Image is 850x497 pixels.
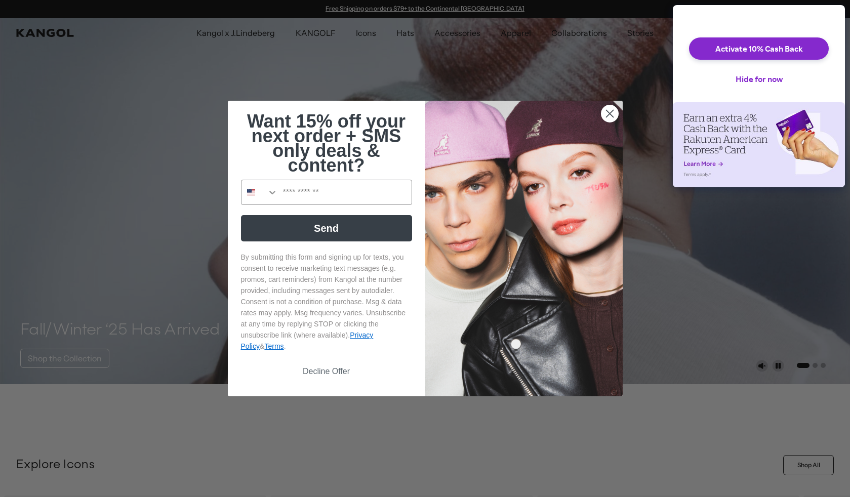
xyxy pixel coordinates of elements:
[241,362,412,381] button: Decline Offer
[601,105,619,122] button: Close dialog
[264,342,284,350] a: Terms
[247,188,255,196] img: United States
[278,180,412,204] input: Phone Number
[247,111,406,176] span: Want 15% off your next order + SMS only deals & content?
[241,180,278,204] button: Search Countries
[241,215,412,241] button: Send
[425,101,623,396] img: 4fd34567-b031-494e-b820-426212470989.jpeg
[241,252,412,352] p: By submitting this form and signing up for texts, you consent to receive marketing text messages ...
